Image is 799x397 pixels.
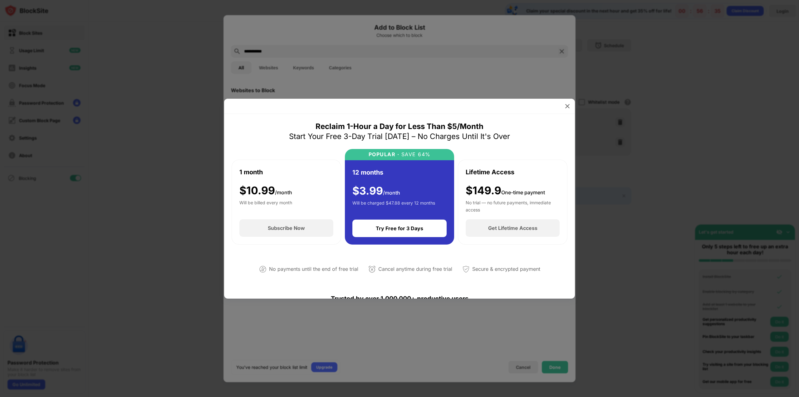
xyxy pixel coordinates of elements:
[378,265,452,274] div: Cancel anytime during free trial
[316,122,483,132] div: Reclaim 1-Hour a Day for Less Than $5/Month
[289,132,510,141] div: Start Your Free 3-Day Trial [DATE] – No Charges Until It's Over
[239,184,292,197] div: $ 10.99
[488,225,537,231] div: Get Lifetime Access
[466,167,514,177] div: Lifetime Access
[472,265,540,274] div: Secure & encrypted payment
[275,189,292,196] span: /month
[368,265,376,273] img: cancel-anytime
[352,200,435,212] div: Will be charged $47.88 every 12 months
[501,189,545,196] span: One-time payment
[376,225,423,231] div: Try Free for 3 Days
[466,199,560,212] div: No trial — no future payments, immediate access
[383,190,400,196] span: /month
[352,185,400,197] div: $ 3.99
[239,199,292,212] div: Will be billed every month
[239,167,263,177] div: 1 month
[466,184,545,197] div: $149.9
[462,265,470,273] img: secured-payment
[352,168,383,177] div: 12 months
[369,151,399,157] div: POPULAR ·
[268,225,305,231] div: Subscribe Now
[232,284,567,314] div: Trusted by over 1,000,000+ productive users
[269,265,358,274] div: No payments until the end of free trial
[399,151,431,157] div: SAVE 64%
[259,265,267,273] img: not-paying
